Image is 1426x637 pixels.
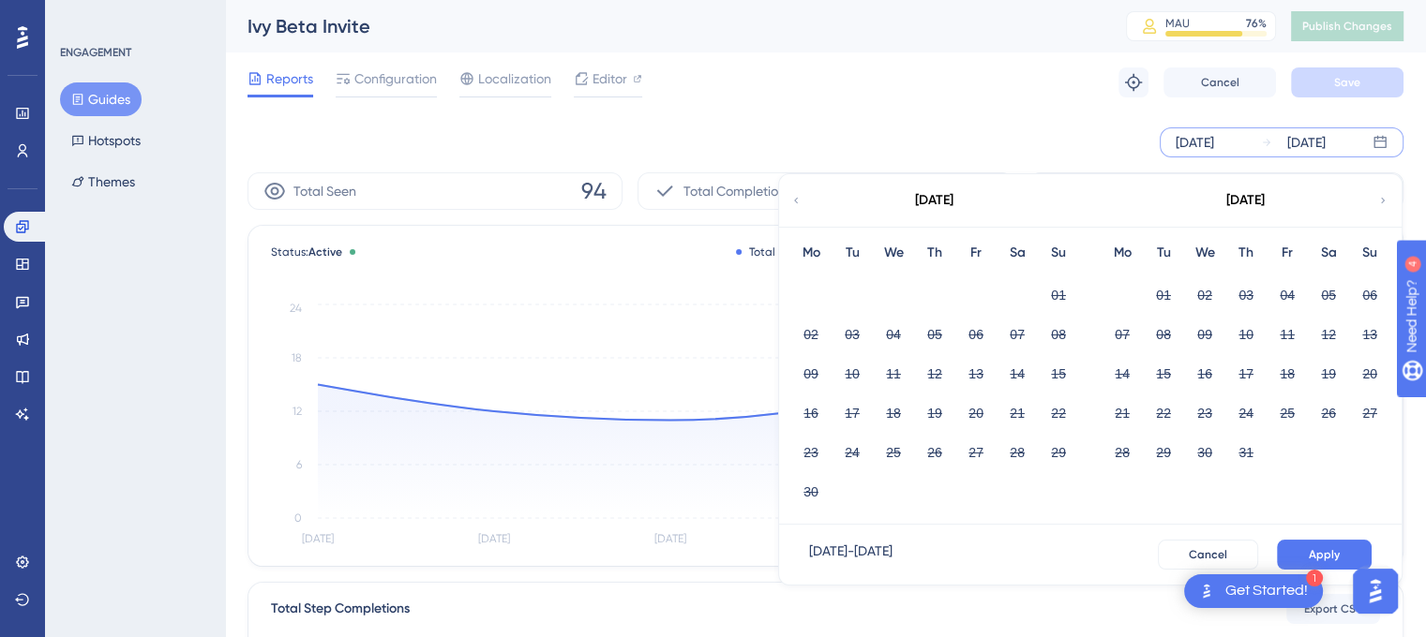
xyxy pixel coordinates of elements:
[1313,318,1344,350] button: 12
[1291,67,1403,97] button: Save
[1271,397,1303,429] button: 25
[836,397,868,429] button: 17
[1302,19,1392,34] span: Publish Changes
[1354,318,1386,350] button: 13
[795,476,827,508] button: 30
[1246,16,1267,31] div: 76 %
[1225,581,1308,601] div: Get Started!
[919,397,951,429] button: 19
[1001,397,1033,429] button: 21
[878,397,909,429] button: 18
[795,437,827,468] button: 23
[1226,189,1265,212] div: [DATE]
[1143,242,1184,264] div: Tu
[1148,279,1179,311] button: 01
[296,458,302,471] tspan: 6
[878,358,909,390] button: 11
[919,358,951,390] button: 12
[1106,437,1138,468] button: 28
[654,532,686,545] tspan: [DATE]
[1195,580,1218,602] img: launcher-image-alternative-text
[1165,16,1190,31] div: MAU
[1313,358,1344,390] button: 19
[795,397,827,429] button: 16
[1230,318,1262,350] button: 10
[1313,397,1344,429] button: 26
[836,318,868,350] button: 03
[478,532,510,545] tspan: [DATE]
[960,437,992,468] button: 27
[1334,75,1360,90] span: Save
[1354,358,1386,390] button: 20
[60,124,152,157] button: Hotspots
[1271,358,1303,390] button: 18
[1043,318,1074,350] button: 08
[960,318,992,350] button: 06
[1267,242,1308,264] div: Fr
[1001,318,1033,350] button: 07
[271,598,410,620] div: Total Step Completions
[736,244,804,259] div: Total Seen
[1043,358,1074,390] button: 15
[266,67,313,90] span: Reports
[1148,358,1179,390] button: 15
[1201,75,1239,90] span: Cancel
[873,242,914,264] div: We
[294,511,302,525] tspan: 0
[1001,437,1033,468] button: 28
[915,189,953,212] div: [DATE]
[1189,358,1221,390] button: 16
[790,242,832,264] div: Mo
[293,405,302,418] tspan: 12
[1230,397,1262,429] button: 24
[955,242,997,264] div: Fr
[292,351,302,364] tspan: 18
[1184,574,1323,608] div: Open Get Started! checklist, remaining modules: 1
[478,67,551,90] span: Localization
[1286,594,1380,624] button: Export CSV
[960,358,992,390] button: 13
[1148,397,1179,429] button: 22
[1354,279,1386,311] button: 06
[1001,358,1033,390] button: 14
[1102,242,1143,264] div: Mo
[1106,397,1138,429] button: 21
[302,532,334,545] tspan: [DATE]
[271,244,342,259] span: Status:
[919,318,951,350] button: 05
[1189,279,1221,311] button: 02
[1043,437,1074,468] button: 29
[836,437,868,468] button: 24
[1230,279,1262,311] button: 03
[960,397,992,429] button: 20
[60,165,146,199] button: Themes
[1189,318,1221,350] button: 09
[1347,563,1403,619] iframe: UserGuiding AI Assistant Launcher
[1189,397,1221,429] button: 23
[1189,437,1221,468] button: 30
[354,67,437,90] span: Configuration
[1038,242,1079,264] div: Su
[1043,279,1074,311] button: 01
[1189,547,1227,562] span: Cancel
[1309,547,1340,562] span: Apply
[1287,131,1326,154] div: [DATE]
[1354,397,1386,429] button: 27
[1277,540,1372,570] button: Apply
[1308,242,1349,264] div: Sa
[1225,242,1267,264] div: Th
[44,5,117,27] span: Need Help?
[248,13,1079,39] div: Ivy Beta Invite
[308,245,342,259] span: Active
[1158,540,1258,570] button: Cancel
[997,242,1038,264] div: Sa
[290,302,302,315] tspan: 24
[60,45,131,60] div: ENGAGEMENT
[795,358,827,390] button: 09
[1106,358,1138,390] button: 14
[795,318,827,350] button: 02
[809,540,893,570] div: [DATE] - [DATE]
[1271,279,1303,311] button: 04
